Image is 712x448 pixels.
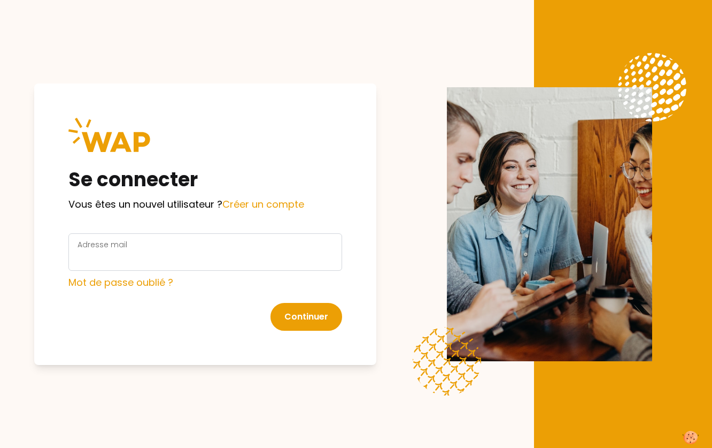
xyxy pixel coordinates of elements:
[270,303,342,331] button: Continuer
[447,87,652,361] img: Description
[68,276,173,289] a: Mot de passe oublié ?
[222,198,304,211] a: Créer un compte
[68,197,342,212] p: Vous êtes un nouvel utilisateur ?
[68,169,342,191] h1: Se connecter
[78,239,127,250] label: Adresse mail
